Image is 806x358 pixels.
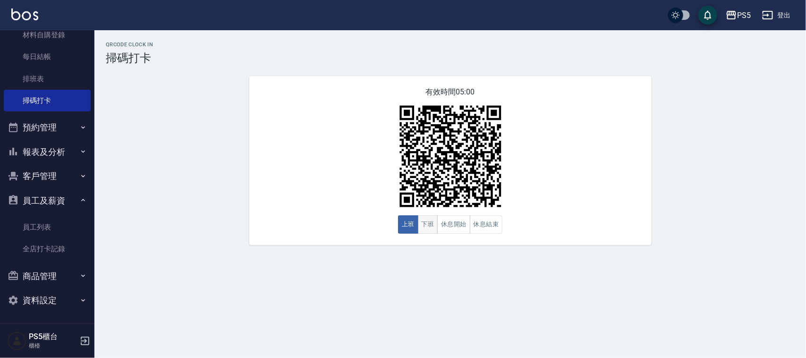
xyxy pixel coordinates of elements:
[4,90,91,111] a: 掃碼打卡
[4,115,91,140] button: 預約管理
[29,341,77,350] p: 櫃檯
[4,68,91,90] a: 排班表
[722,6,755,25] button: PS5
[4,288,91,313] button: 資料設定
[4,164,91,188] button: 客戶管理
[4,264,91,289] button: 商品管理
[418,215,438,234] button: 下班
[4,140,91,164] button: 報表及分析
[8,332,26,350] img: Person
[11,9,38,20] img: Logo
[29,332,77,341] h5: PS5櫃台
[398,215,418,234] button: 上班
[437,215,470,234] button: 休息開始
[4,216,91,238] a: 員工列表
[4,238,91,260] a: 全店打卡記錄
[106,51,795,65] h3: 掃碼打卡
[737,9,751,21] div: PS5
[4,46,91,68] a: 每日結帳
[106,42,795,48] h2: QRcode Clock In
[4,188,91,213] button: 員工及薪資
[758,7,795,24] button: 登出
[249,76,652,245] div: 有效時間 05:00
[4,24,91,46] a: 材料自購登錄
[470,215,503,234] button: 休息結束
[698,6,717,25] button: save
